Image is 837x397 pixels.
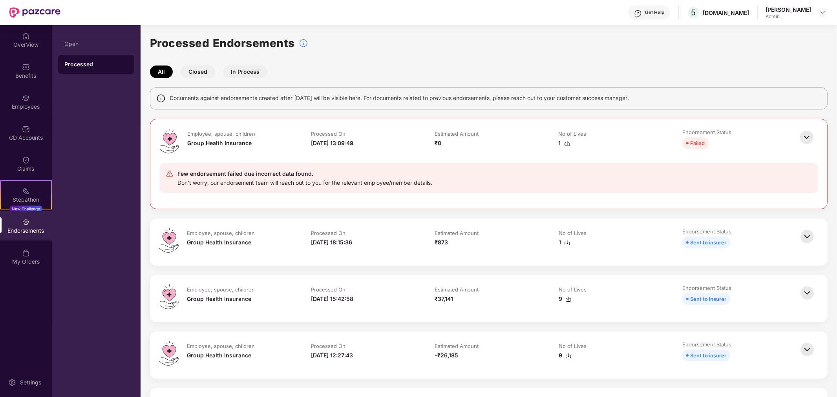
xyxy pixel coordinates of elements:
div: Estimated Amount [435,342,479,350]
img: svg+xml;base64,PHN2ZyBpZD0iQmVuZWZpdHMiIHhtbG5zPSJodHRwOi8vd3d3LnczLm9yZy8yMDAwL3N2ZyIgd2lkdGg9Ij... [22,63,30,71]
div: [DOMAIN_NAME] [703,9,749,16]
div: No of Lives [559,130,587,137]
div: Admin [766,13,811,20]
div: 1 [559,238,570,247]
div: No of Lives [559,229,587,237]
img: svg+xml;base64,PHN2ZyBpZD0iSW5mbyIgeG1sbnM9Imh0dHA6Ly93d3cudzMub3JnLzIwMDAvc3ZnIiB3aWR0aD0iMTQiIG... [156,94,166,103]
div: New Challenge [9,206,42,212]
img: svg+xml;base64,PHN2ZyBpZD0iSG9tZSIgeG1sbnM9Imh0dHA6Ly93d3cudzMub3JnLzIwMDAvc3ZnIiB3aWR0aD0iMjAiIG... [22,32,30,40]
div: Endorsement Status [682,341,731,348]
img: svg+xml;base64,PHN2ZyB4bWxucz0iaHR0cDovL3d3dy53My5vcmcvMjAwMC9zdmciIHdpZHRoPSI0OS4zMiIgaGVpZ2h0PS... [159,284,179,309]
div: Estimated Amount [435,229,479,237]
img: svg+xml;base64,PHN2ZyBpZD0iQ0RfQWNjb3VudHMiIGRhdGEtbmFtZT0iQ0QgQWNjb3VudHMiIHhtbG5zPSJodHRwOi8vd3... [22,125,30,133]
div: 9 [559,351,572,360]
div: ₹37,141 [435,295,453,303]
div: Open [64,41,128,47]
div: Group Health Insurance [187,351,251,360]
div: Processed On [311,229,345,237]
h1: Processed Endorsements [150,35,295,52]
div: Employee, spouse, children [187,342,255,350]
img: svg+xml;base64,PHN2ZyBpZD0iRW1wbG95ZWVzIiB4bWxucz0iaHR0cDovL3d3dy53My5vcmcvMjAwMC9zdmciIHdpZHRoPS... [22,94,30,102]
img: svg+xml;base64,PHN2ZyBpZD0iQmFjay0zMngzMiIgeG1sbnM9Imh0dHA6Ly93d3cudzMub3JnLzIwMDAvc3ZnIiB3aWR0aD... [798,129,815,146]
div: Stepathon [1,196,51,204]
img: svg+xml;base64,PHN2ZyBpZD0iRG93bmxvYWQtMzJ4MzIiIHhtbG5zPSJodHRwOi8vd3d3LnczLm9yZy8yMDAwL3N2ZyIgd2... [564,240,570,246]
div: [DATE] 12:27:43 [311,351,353,360]
div: ₹0 [435,139,441,148]
div: Few endorsement failed due incorrect data found. [177,169,432,178]
div: Estimated Amount [435,286,479,293]
div: Estimated Amount [435,130,479,137]
button: In Process [223,66,267,78]
img: svg+xml;base64,PHN2ZyB4bWxucz0iaHR0cDovL3d3dy53My5vcmcvMjAwMC9zdmciIHdpZHRoPSI0OS4zMiIgaGVpZ2h0PS... [159,341,179,366]
img: svg+xml;base64,PHN2ZyBpZD0iU2V0dGluZy0yMHgyMCIgeG1sbnM9Imh0dHA6Ly93d3cudzMub3JnLzIwMDAvc3ZnIiB3aW... [8,379,16,386]
div: ₹873 [435,238,448,247]
div: Failed [690,139,705,148]
div: Employee, spouse, children [187,130,255,137]
img: svg+xml;base64,PHN2ZyB4bWxucz0iaHR0cDovL3d3dy53My5vcmcvMjAwMC9zdmciIHdpZHRoPSIyNCIgaGVpZ2h0PSIyNC... [166,170,174,178]
div: No of Lives [559,342,587,350]
div: Group Health Insurance [187,238,251,247]
div: Processed On [311,286,345,293]
div: Endorsement Status [682,129,731,136]
div: Sent to insurer [690,351,726,360]
div: Get Help [645,9,664,16]
img: svg+xml;base64,PHN2ZyBpZD0iRG93bmxvYWQtMzJ4MzIiIHhtbG5zPSJodHRwOi8vd3d3LnczLm9yZy8yMDAwL3N2ZyIgd2... [565,296,572,302]
img: svg+xml;base64,PHN2ZyBpZD0iRG93bmxvYWQtMzJ4MzIiIHhtbG5zPSJodHRwOi8vd3d3LnczLm9yZy8yMDAwL3N2ZyIgd2... [565,353,572,359]
img: New Pazcare Logo [9,7,60,18]
img: svg+xml;base64,PHN2ZyBpZD0iQmFjay0zMngzMiIgeG1sbnM9Imh0dHA6Ly93d3cudzMub3JnLzIwMDAvc3ZnIiB3aWR0aD... [799,341,816,358]
img: svg+xml;base64,PHN2ZyB4bWxucz0iaHR0cDovL3d3dy53My5vcmcvMjAwMC9zdmciIHdpZHRoPSIyMSIgaGVpZ2h0PSIyMC... [22,187,30,195]
div: -₹26,185 [435,351,458,360]
img: svg+xml;base64,PHN2ZyBpZD0iRW5kb3JzZW1lbnRzIiB4bWxucz0iaHR0cDovL3d3dy53My5vcmcvMjAwMC9zdmciIHdpZH... [22,218,30,226]
div: [PERSON_NAME] [766,6,811,13]
div: Sent to insurer [690,238,726,247]
img: svg+xml;base64,PHN2ZyB4bWxucz0iaHR0cDovL3d3dy53My5vcmcvMjAwMC9zdmciIHdpZHRoPSI0OS4zMiIgaGVpZ2h0PS... [159,228,179,253]
div: Employee, spouse, children [187,229,255,237]
span: 5 [691,8,696,17]
div: [DATE] 15:42:58 [311,295,353,303]
div: Employee, spouse, children [187,286,255,293]
div: Processed On [311,342,345,350]
div: Group Health Insurance [187,139,252,148]
img: svg+xml;base64,PHN2ZyBpZD0iQ2xhaW0iIHhtbG5zPSJodHRwOi8vd3d3LnczLm9yZy8yMDAwL3N2ZyIgd2lkdGg9IjIwIi... [22,156,30,164]
div: Don't worry, our endorsement team will reach out to you for the relevant employee/member details. [177,178,432,187]
img: svg+xml;base64,PHN2ZyBpZD0iTXlfT3JkZXJzIiBkYXRhLW5hbWU9Ik15IE9yZGVycyIgeG1sbnM9Imh0dHA6Ly93d3cudz... [22,249,30,257]
img: svg+xml;base64,PHN2ZyBpZD0iSGVscC0zMngzMiIgeG1sbnM9Imh0dHA6Ly93d3cudzMub3JnLzIwMDAvc3ZnIiB3aWR0aD... [634,9,642,17]
div: No of Lives [559,286,587,293]
img: svg+xml;base64,PHN2ZyBpZD0iRHJvcGRvd24tMzJ4MzIiIHhtbG5zPSJodHRwOi8vd3d3LnczLm9yZy8yMDAwL3N2ZyIgd2... [820,9,826,16]
div: 9 [559,295,572,303]
div: Processed On [311,130,345,137]
button: Closed [181,66,215,78]
div: [DATE] 13:09:49 [311,139,353,148]
div: Settings [18,379,44,386]
div: Group Health Insurance [187,295,251,303]
span: Documents against endorsements created after [DATE] will be visible here. For documents related t... [170,94,629,102]
div: Processed [64,60,128,68]
div: Endorsement Status [682,284,731,291]
img: svg+xml;base64,PHN2ZyBpZD0iSW5mb18tXzMyeDMyIiBkYXRhLW5hbWU9IkluZm8gLSAzMngzMiIgeG1sbnM9Imh0dHA6Ly... [299,38,308,48]
img: svg+xml;base64,PHN2ZyBpZD0iRG93bmxvYWQtMzJ4MzIiIHhtbG5zPSJodHRwOi8vd3d3LnczLm9yZy8yMDAwL3N2ZyIgd2... [564,140,570,147]
div: [DATE] 18:15:36 [311,238,352,247]
img: svg+xml;base64,PHN2ZyBpZD0iQmFjay0zMngzMiIgeG1sbnM9Imh0dHA6Ly93d3cudzMub3JnLzIwMDAvc3ZnIiB3aWR0aD... [799,228,816,245]
div: Sent to insurer [690,295,726,303]
div: 1 [559,139,570,148]
img: svg+xml;base64,PHN2ZyBpZD0iQmFjay0zMngzMiIgeG1sbnM9Imh0dHA6Ly93d3cudzMub3JnLzIwMDAvc3ZnIiB3aWR0aD... [799,284,816,302]
img: svg+xml;base64,PHN2ZyB4bWxucz0iaHR0cDovL3d3dy53My5vcmcvMjAwMC9zdmciIHdpZHRoPSI0OS4zMiIgaGVpZ2h0PS... [160,129,179,153]
div: Endorsement Status [682,228,731,235]
button: All [150,66,173,78]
